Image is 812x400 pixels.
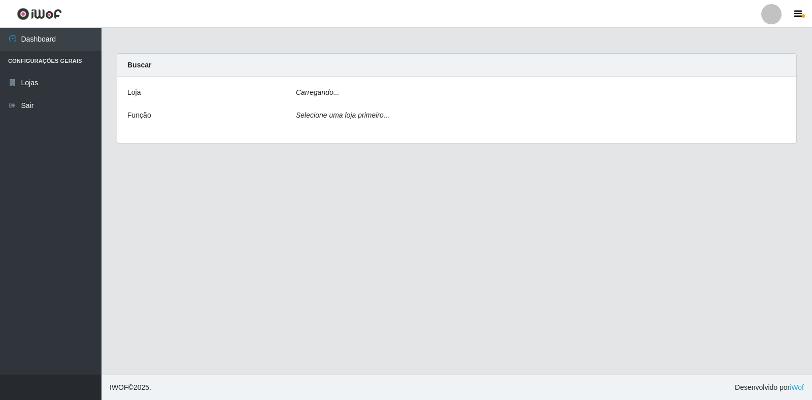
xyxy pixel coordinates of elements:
[17,8,62,20] img: CoreUI Logo
[127,87,141,98] label: Loja
[110,382,151,393] span: © 2025 .
[296,88,340,96] i: Carregando...
[127,61,151,69] strong: Buscar
[110,383,128,391] span: IWOF
[735,382,804,393] span: Desenvolvido por
[127,110,151,121] label: Função
[296,111,389,119] i: Selecione uma loja primeiro...
[790,383,804,391] a: iWof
